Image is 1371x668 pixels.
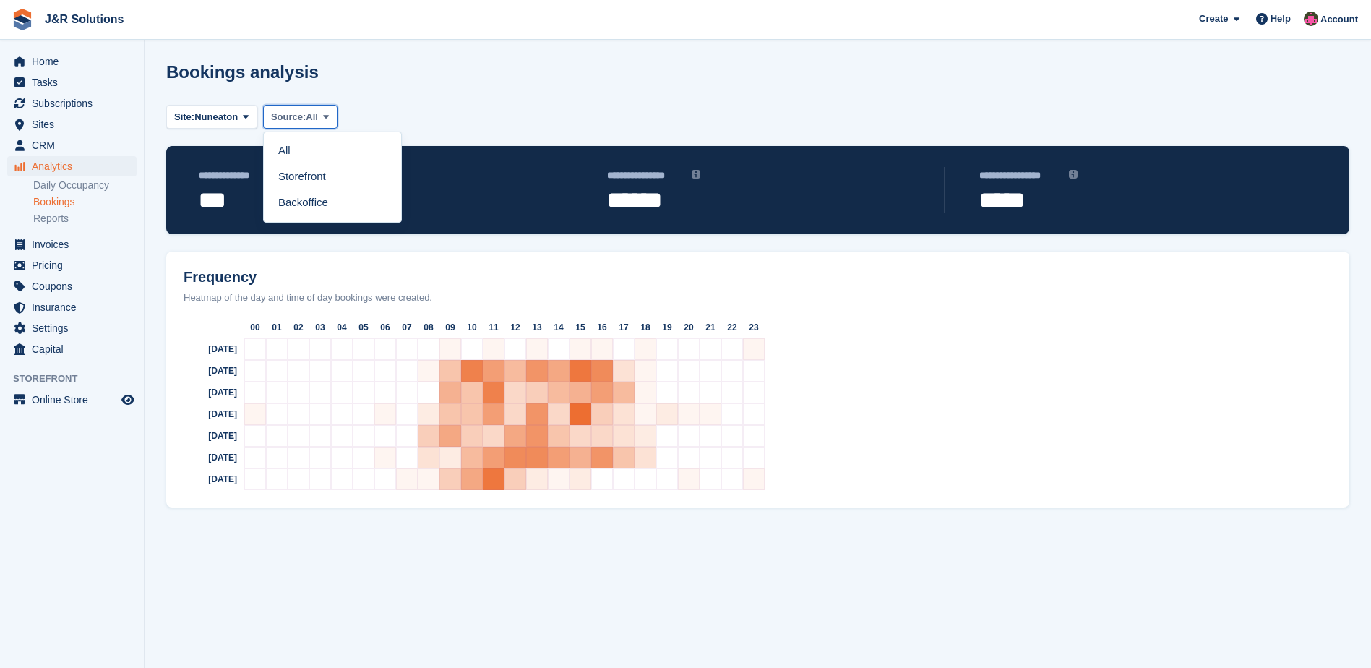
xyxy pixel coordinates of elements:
[172,425,244,447] div: [DATE]
[7,255,137,275] a: menu
[331,317,353,338] div: 04
[570,317,591,338] div: 15
[166,62,319,82] h1: Bookings analysis
[7,114,137,134] a: menu
[7,156,137,176] a: menu
[439,317,461,338] div: 09
[504,317,526,338] div: 12
[32,255,119,275] span: Pricing
[270,190,395,216] a: Backoffice
[33,179,137,192] a: Daily Occupancy
[32,318,119,338] span: Settings
[32,51,119,72] span: Home
[7,276,137,296] a: menu
[271,110,306,124] span: Source:
[1069,170,1078,179] img: icon-info-grey-7440780725fd019a000dd9b08b2336e03edf1995a4989e88bcd33f0948082b44.svg
[7,234,137,254] a: menu
[1199,12,1228,26] span: Create
[32,339,119,359] span: Capital
[33,195,137,209] a: Bookings
[174,110,194,124] span: Site:
[172,360,244,382] div: [DATE]
[32,114,119,134] span: Sites
[7,135,137,155] a: menu
[32,135,119,155] span: CRM
[33,212,137,226] a: Reports
[7,318,137,338] a: menu
[266,317,288,338] div: 01
[692,170,700,179] img: icon-info-grey-7440780725fd019a000dd9b08b2336e03edf1995a4989e88bcd33f0948082b44.svg
[194,110,238,124] span: Nuneaton
[13,372,144,386] span: Storefront
[1320,12,1358,27] span: Account
[32,234,119,254] span: Invoices
[526,317,548,338] div: 13
[7,390,137,410] a: menu
[374,317,396,338] div: 06
[172,403,244,425] div: [DATE]
[32,72,119,93] span: Tasks
[548,317,570,338] div: 14
[172,291,1344,305] div: Heatmap of the day and time of day bookings were created.
[32,390,119,410] span: Online Store
[678,317,700,338] div: 20
[7,72,137,93] a: menu
[306,110,318,124] span: All
[309,317,331,338] div: 03
[32,276,119,296] span: Coupons
[32,297,119,317] span: Insurance
[613,317,635,338] div: 17
[263,105,338,129] button: Source: All
[244,317,266,338] div: 00
[721,317,743,338] div: 22
[32,156,119,176] span: Analytics
[700,317,721,338] div: 21
[32,93,119,114] span: Subscriptions
[591,317,613,338] div: 16
[656,317,678,338] div: 19
[270,138,395,164] a: All
[270,164,395,190] a: Storefront
[1304,12,1318,26] img: Julie Morgan
[353,317,374,338] div: 05
[172,468,244,490] div: [DATE]
[7,339,137,359] a: menu
[172,269,1344,286] h2: Frequency
[461,317,483,338] div: 10
[635,317,656,338] div: 18
[12,9,33,30] img: stora-icon-8386f47178a22dfd0bd8f6a31ec36ba5ce8667c1dd55bd0f319d3a0aa187defe.svg
[1271,12,1291,26] span: Help
[39,7,129,31] a: J&R Solutions
[172,338,244,360] div: [DATE]
[119,391,137,408] a: Preview store
[172,447,244,468] div: [DATE]
[7,93,137,114] a: menu
[483,317,504,338] div: 11
[7,297,137,317] a: menu
[396,317,418,338] div: 07
[172,382,244,403] div: [DATE]
[7,51,137,72] a: menu
[288,317,309,338] div: 02
[418,317,439,338] div: 08
[743,317,765,338] div: 23
[166,105,257,129] button: Site: Nuneaton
